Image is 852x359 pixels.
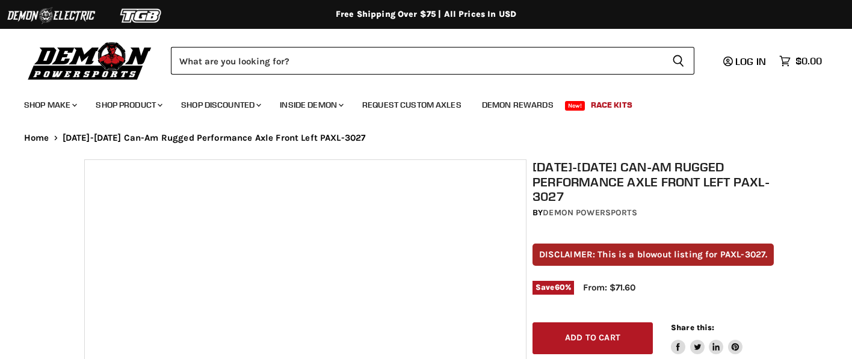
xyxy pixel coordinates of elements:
img: Demon Powersports [24,39,156,82]
input: Search [171,47,662,75]
a: Shop Make [15,93,84,117]
a: Race Kits [582,93,641,117]
a: Shop Product [87,93,170,117]
span: Share this: [671,323,714,332]
span: Log in [735,55,766,67]
span: Add to cart [565,333,620,343]
span: 60 [555,283,565,292]
button: Add to cart [532,322,653,354]
a: Demon Rewards [473,93,563,117]
aside: Share this: [671,322,742,354]
img: TGB Logo 2 [96,4,187,27]
form: Product [171,47,694,75]
span: From: $71.60 [583,282,635,293]
a: Shop Discounted [172,93,268,117]
p: DISCLAIMER: This is a blowout listing for PAXL-3027. [532,244,774,266]
button: Search [662,47,694,75]
h1: [DATE]-[DATE] Can-Am Rugged Performance Axle Front Left PAXL-3027 [532,159,774,204]
span: Save % [532,281,574,294]
a: Request Custom Axles [353,93,471,117]
a: Log in [718,56,773,67]
img: Demon Electric Logo 2 [6,4,96,27]
span: [DATE]-[DATE] Can-Am Rugged Performance Axle Front Left PAXL-3027 [63,133,366,143]
a: Inside Demon [271,93,351,117]
span: $0.00 [795,55,822,67]
span: New! [565,101,585,111]
a: Demon Powersports [543,207,637,218]
a: $0.00 [773,52,828,70]
div: by [532,206,774,219]
ul: Main menu [15,88,819,117]
a: Home [24,133,49,143]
